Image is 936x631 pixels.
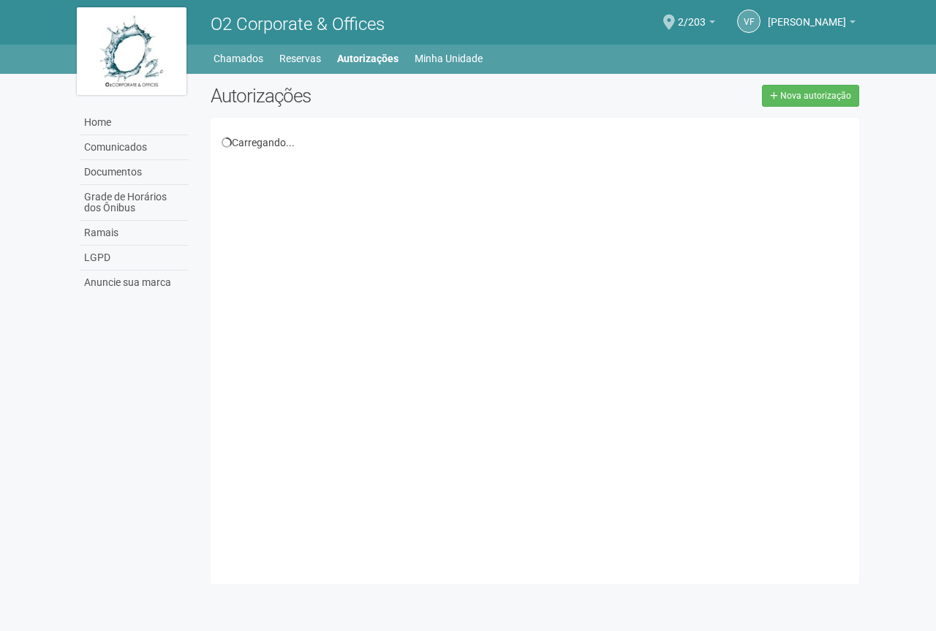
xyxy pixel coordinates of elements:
a: Home [80,110,189,135]
a: Nova autorização [762,85,859,107]
a: Anuncie sua marca [80,271,189,295]
span: Nova autorização [780,91,851,101]
span: O2 Corporate & Offices [211,14,385,34]
img: logo.jpg [77,7,186,95]
span: 2/203 [678,2,706,28]
a: VF [737,10,760,33]
a: Autorizações [337,48,399,69]
span: Vivian Félix [768,2,846,28]
a: Minha Unidade [415,48,483,69]
a: [PERSON_NAME] [768,18,856,30]
a: Reservas [279,48,321,69]
a: 2/203 [678,18,715,30]
a: LGPD [80,246,189,271]
a: Ramais [80,221,189,246]
a: Documentos [80,160,189,185]
a: Comunicados [80,135,189,160]
a: Chamados [214,48,263,69]
a: Grade de Horários dos Ônibus [80,185,189,221]
div: Carregando... [222,136,848,149]
h2: Autorizações [211,85,524,107]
